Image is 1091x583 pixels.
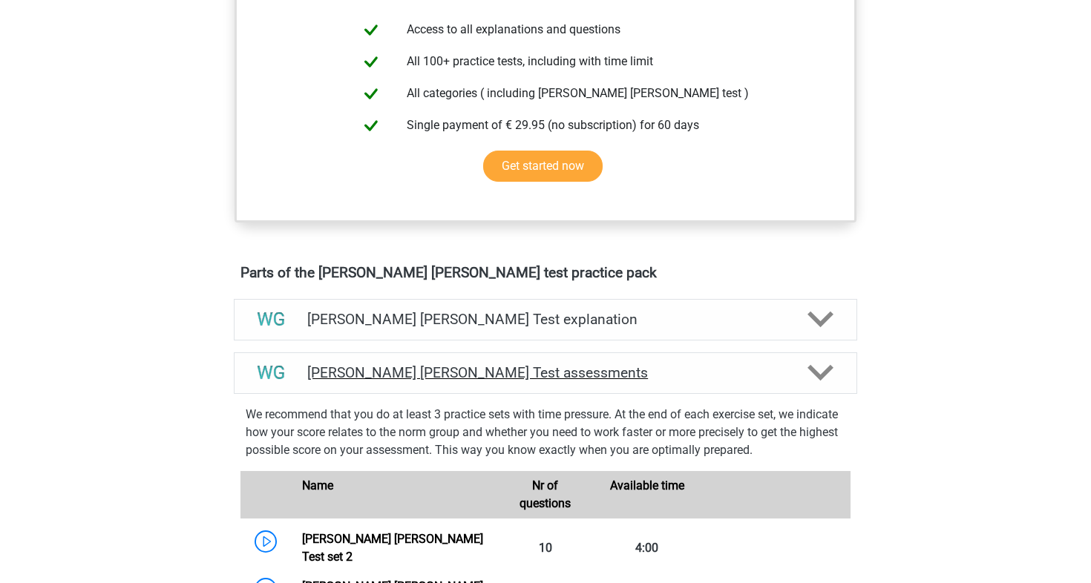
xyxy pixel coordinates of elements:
[307,364,784,381] h4: [PERSON_NAME] [PERSON_NAME] Test assessments
[252,300,290,338] img: watson glaser test explanations
[228,299,863,340] a: explanations [PERSON_NAME] [PERSON_NAME] Test explanation
[302,532,483,564] a: [PERSON_NAME] [PERSON_NAME] Test set 2
[483,151,603,182] a: Get started now
[252,354,290,392] img: watson glaser test assessments
[228,352,863,394] a: assessments [PERSON_NAME] [PERSON_NAME] Test assessments
[494,477,596,513] div: Nr of questions
[240,264,851,281] h4: Parts of the [PERSON_NAME] [PERSON_NAME] test practice pack
[307,311,784,328] h4: [PERSON_NAME] [PERSON_NAME] Test explanation
[246,406,845,459] p: We recommend that you do at least 3 practice sets with time pressure. At the end of each exercise...
[596,477,698,513] div: Available time
[291,477,494,513] div: Name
